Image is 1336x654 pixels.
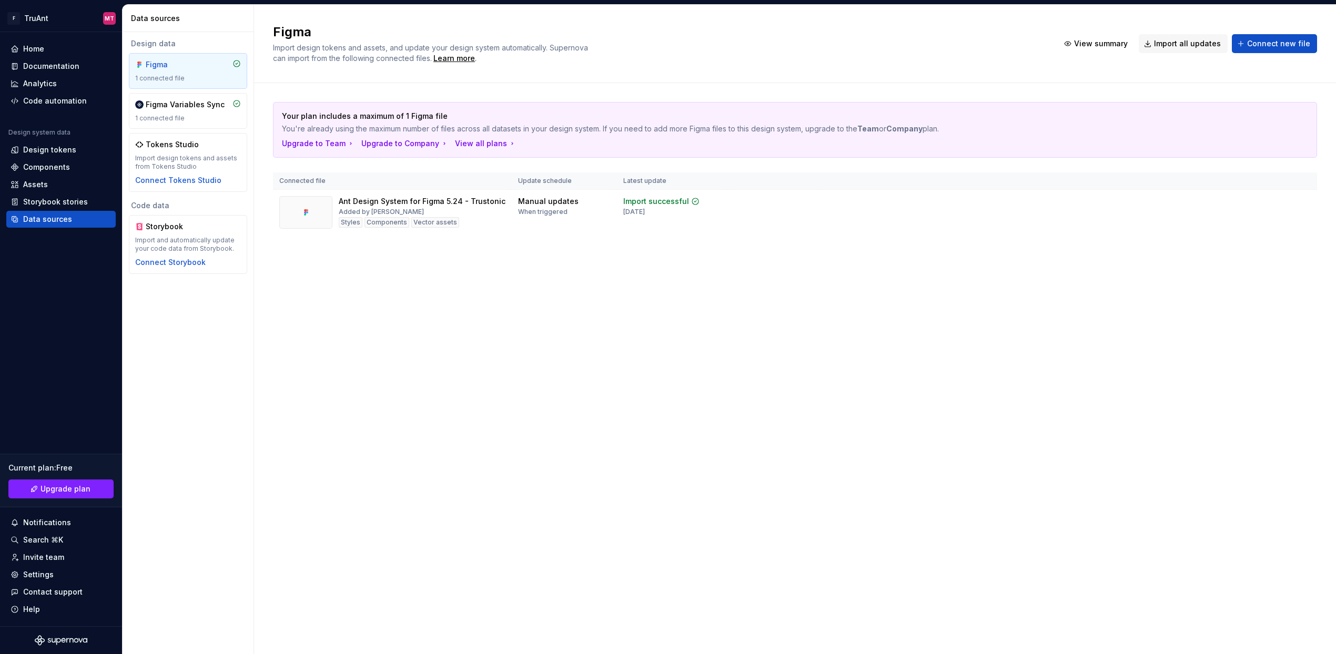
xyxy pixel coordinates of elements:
div: Notifications [23,517,71,528]
a: Figma1 connected file [129,53,247,89]
button: Upgrade to Team [282,138,355,149]
b: Company [886,124,923,133]
div: Import design tokens and assets from Tokens Studio [135,154,241,171]
button: Search ⌘K [6,532,116,548]
button: Import all updates [1139,34,1228,53]
a: Invite team [6,549,116,566]
p: You're already using the maximum number of files across all datasets in your design system. If yo... [282,124,1234,134]
button: Connect Storybook [135,257,206,268]
div: Data sources [131,13,249,24]
div: Components [365,217,409,228]
a: Settings [6,566,116,583]
div: Import successful [623,196,689,207]
button: Help [6,601,116,618]
div: Home [23,44,44,54]
div: Documentation [23,61,79,71]
div: Data sources [23,214,72,224]
a: StorybookImport and automatically update your code data from Storybook.Connect Storybook [129,215,247,274]
th: Latest update [617,172,726,190]
a: Components [6,159,116,176]
a: Figma Variables Sync1 connected file [129,93,247,129]
div: Components [23,162,70,172]
span: Upgrade plan [41,484,90,494]
button: Contact support [6,584,116,600]
button: Connect new file [1232,34,1317,53]
div: Added by [PERSON_NAME] [339,208,424,216]
div: Figma Variables Sync [146,99,225,110]
div: Help [23,604,40,615]
a: Analytics [6,75,116,92]
div: Tokens Studio [146,139,199,150]
span: Connect new file [1247,38,1310,49]
a: Data sources [6,211,116,228]
a: Learn more [433,53,475,64]
p: Your plan includes a maximum of 1 Figma file [282,111,1234,121]
svg: Supernova Logo [35,635,87,646]
div: 1 connected file [135,114,241,122]
div: Import and automatically update your code data from Storybook. [135,236,241,253]
th: Update schedule [512,172,617,190]
div: Figma [146,59,196,70]
div: [DATE] [623,208,645,216]
div: Vector assets [411,217,459,228]
div: Analytics [23,78,57,89]
div: Manual updates [518,196,579,207]
div: Design tokens [23,145,76,155]
div: MT [105,14,114,23]
div: Storybook stories [23,197,88,207]
div: Code data [129,200,247,211]
span: Import design tokens and assets, and update your design system automatically. Supernova can impor... [273,43,590,63]
button: View all plans [455,138,517,149]
div: Settings [23,569,54,580]
a: Documentation [6,58,116,75]
button: View summary [1059,34,1135,53]
span: View summary [1074,38,1128,49]
div: F [7,12,20,25]
button: FTruAntMT [2,7,120,29]
div: Code automation [23,96,87,106]
span: Import all updates [1154,38,1221,49]
div: Invite team [23,552,64,563]
div: When triggered [518,208,568,216]
div: Design data [129,38,247,49]
div: Current plan : Free [8,463,114,473]
b: Team [857,124,879,133]
a: Assets [6,176,116,193]
button: Connect Tokens Studio [135,175,221,186]
div: Storybook [146,221,196,232]
a: Code automation [6,93,116,109]
th: Connected file [273,172,512,190]
span: . [432,55,477,63]
a: Upgrade plan [8,479,114,498]
div: Search ⌘K [23,535,63,545]
div: Ant Design System for Figma 5.24 - Trustonic [339,196,505,207]
div: Design system data [8,128,70,137]
div: Assets [23,179,48,190]
a: Home [6,40,116,57]
button: Notifications [6,514,116,531]
a: Tokens StudioImport design tokens and assets from Tokens StudioConnect Tokens Studio [129,133,247,192]
div: Styles [339,217,362,228]
a: Design tokens [6,141,116,158]
div: TruAnt [24,13,48,24]
div: Contact support [23,587,83,597]
h2: Figma [273,24,1046,40]
button: Upgrade to Company [361,138,449,149]
a: Storybook stories [6,193,116,210]
div: 1 connected file [135,74,241,83]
